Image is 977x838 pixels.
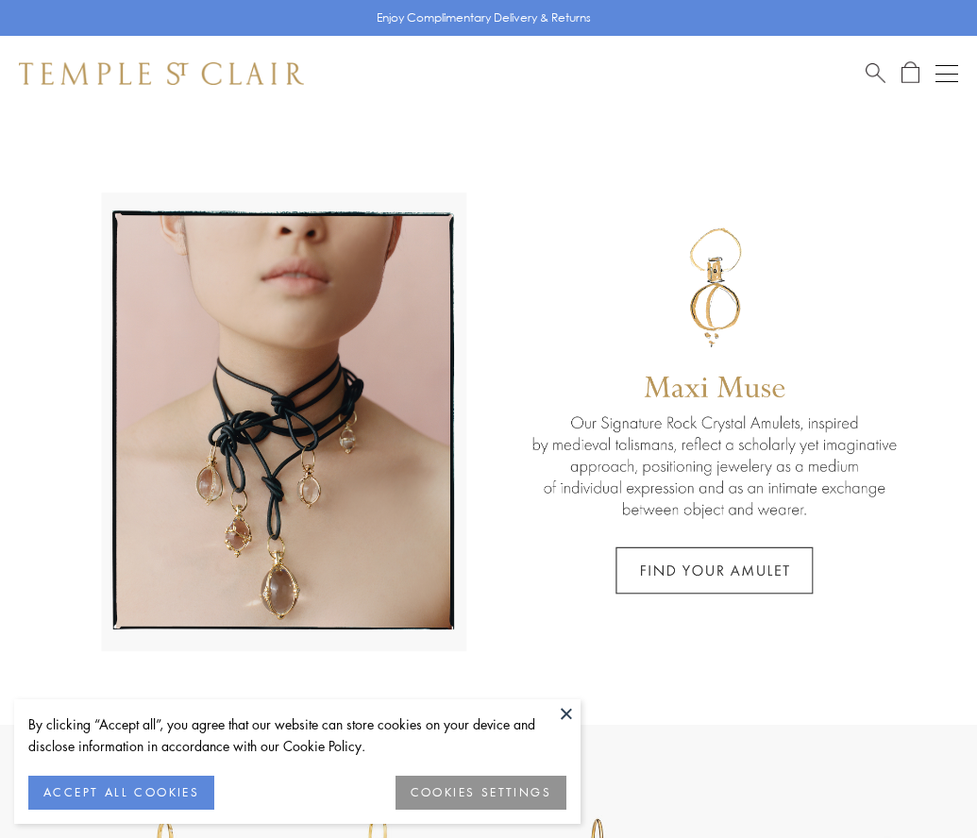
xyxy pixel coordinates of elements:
img: Temple St. Clair [19,62,304,85]
button: ACCEPT ALL COOKIES [28,776,214,810]
button: Open navigation [935,62,958,85]
a: Open Shopping Bag [901,61,919,85]
a: Search [866,61,885,85]
button: COOKIES SETTINGS [396,776,566,810]
div: By clicking “Accept all”, you agree that our website can store cookies on your device and disclos... [28,713,566,757]
p: Enjoy Complimentary Delivery & Returns [377,8,591,27]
